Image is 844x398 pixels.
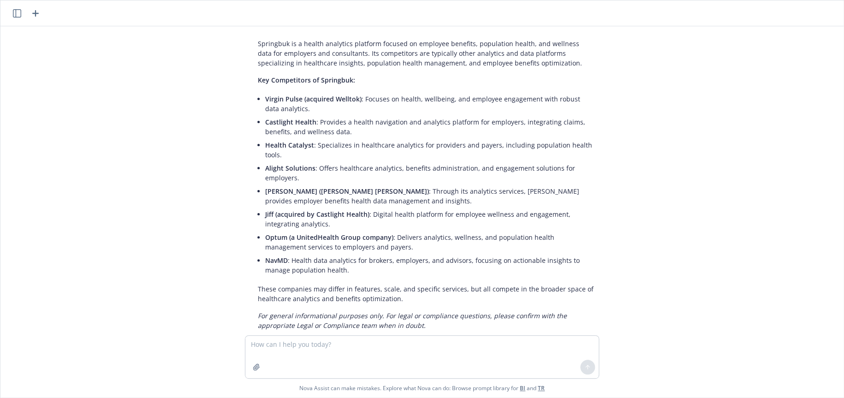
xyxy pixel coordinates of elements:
[265,141,314,149] span: Health Catalyst
[258,311,567,330] em: For general informational purposes only. For legal or compliance questions, please confirm with t...
[265,233,393,242] span: Optum (a UnitedHealth Group company)
[538,384,545,392] a: TR
[265,256,288,265] span: NavMD
[265,161,594,184] li: : Offers healthcare analytics, benefits administration, and engagement solutions for employers.
[258,39,594,68] p: Springbuk is a health analytics platform focused on employee benefits, population health, and wel...
[258,76,355,84] span: Key Competitors of Springbuk:
[258,284,594,303] p: These companies may differ in features, scale, and specific services, but all compete in the broa...
[265,118,316,126] span: Castlight Health
[265,184,594,208] li: : Through its analytics services, [PERSON_NAME] provides employer benefits health data management...
[265,210,369,219] span: Jiff (acquired by Castlight Health)
[265,208,594,231] li: : Digital health platform for employee wellness and engagement, integrating analytics.
[520,384,525,392] a: BI
[265,95,362,103] span: Virgin Pulse (acquired Welltok)
[265,115,594,138] li: : Provides a health navigation and analytics platform for employers, integrating claims, benefits...
[265,138,594,161] li: : Specializes in healthcare analytics for providers and payers, including population health tools.
[265,254,594,277] li: : Health data analytics for brokers, employers, and advisors, focusing on actionable insights to ...
[265,231,594,254] li: : Delivers analytics, wellness, and population health management services to employers and payers.
[265,92,594,115] li: : Focuses on health, wellbeing, and employee engagement with robust data analytics.
[265,164,315,172] span: Alight Solutions
[265,187,429,196] span: [PERSON_NAME] ([PERSON_NAME] [PERSON_NAME])
[299,379,545,398] span: Nova Assist can make mistakes. Explore what Nova can do: Browse prompt library for and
